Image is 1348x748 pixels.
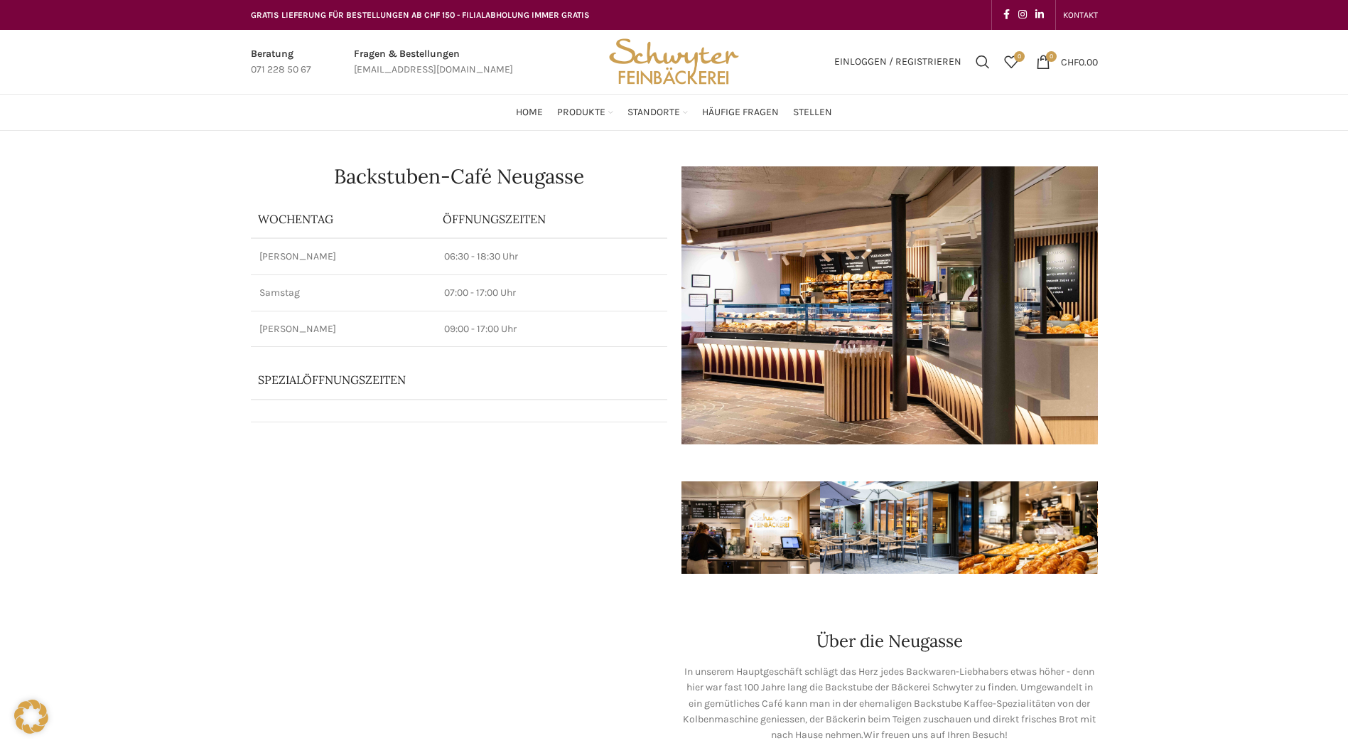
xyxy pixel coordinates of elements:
a: Einloggen / Registrieren [827,48,969,76]
p: Spezialöffnungszeiten [258,372,620,388]
span: Einloggen / Registrieren [834,57,961,67]
span: Standorte [627,106,680,119]
a: KONTAKT [1063,1,1098,29]
a: Standorte [627,98,688,127]
p: [PERSON_NAME] [259,250,427,264]
a: Instagram social link [1014,5,1031,25]
h1: Backstuben-Café Neugasse [251,166,667,186]
span: Wir freuen uns auf Ihren Besuch! [863,729,1008,741]
bdi: 0.00 [1061,55,1098,68]
span: Produkte [557,106,605,119]
a: Site logo [604,55,743,67]
a: Infobox link [354,46,513,78]
a: Linkedin social link [1031,5,1048,25]
a: 0 CHF0.00 [1029,48,1105,76]
span: 0 [1046,51,1057,62]
img: schwyter-17 [681,481,820,574]
a: Home [516,98,543,127]
div: Meine Wunschliste [997,48,1025,76]
img: schwyter-10 [1097,481,1236,574]
span: Home [516,106,543,119]
a: Produkte [557,98,613,127]
span: GRATIS LIEFERUNG FÜR BESTELLUNGEN AB CHF 150 - FILIALABHOLUNG IMMER GRATIS [251,10,590,20]
img: Bäckerei Schwyter [604,30,743,94]
a: Infobox link [251,46,311,78]
p: [PERSON_NAME] [259,322,427,336]
h2: Über die Neugasse [681,633,1098,650]
span: KONTAKT [1063,10,1098,20]
span: Stellen [793,106,832,119]
p: In unserem Hauptgeschäft schlägt das Herz jedes Backwaren-Liebhabers etwas höher - denn hier war ... [681,664,1098,744]
p: Samstag [259,286,427,300]
div: Main navigation [244,98,1105,127]
p: 09:00 - 17:00 Uhr [444,322,659,336]
img: schwyter-61 [820,481,959,574]
a: Suchen [969,48,997,76]
p: 06:30 - 18:30 Uhr [444,250,659,264]
a: 0 [997,48,1025,76]
img: schwyter-12 [959,481,1097,574]
a: Facebook social link [999,5,1014,25]
p: 07:00 - 17:00 Uhr [444,286,659,300]
p: ÖFFNUNGSZEITEN [443,211,660,227]
a: Stellen [793,98,832,127]
span: 0 [1014,51,1025,62]
span: Häufige Fragen [702,106,779,119]
p: Wochentag [258,211,428,227]
span: CHF [1061,55,1079,68]
a: Häufige Fragen [702,98,779,127]
div: Secondary navigation [1056,1,1105,29]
